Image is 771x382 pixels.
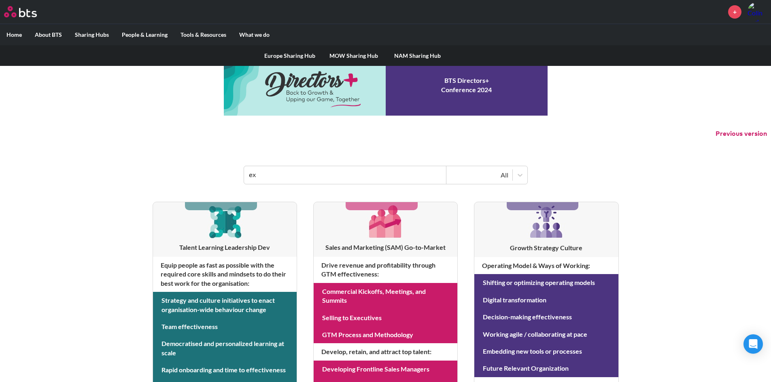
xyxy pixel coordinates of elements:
[4,6,52,17] a: Go home
[366,202,405,241] img: [object Object]
[115,24,174,45] label: People & Learning
[314,257,457,283] h4: Drive revenue and profitability through GTM effectiveness :
[474,243,618,252] h3: Growth Strategy Culture
[450,171,508,179] div: All
[28,24,68,45] label: About BTS
[153,257,297,292] h4: Equip people as fast as possible with the required core skills and mindsets to do their best work...
[244,166,446,184] input: Find contents, pages and demos...
[314,243,457,252] h3: Sales and Marketing (SAM) Go-to-Market
[527,202,566,241] img: [object Object]
[4,6,37,17] img: BTS Logo
[68,24,115,45] label: Sharing Hubs
[314,343,457,360] h4: Develop, retain, and attract top talent :
[748,2,767,21] img: Colin Park
[748,2,767,21] a: Profile
[174,24,233,45] label: Tools & Resources
[716,129,767,138] button: Previous version
[153,243,297,252] h3: Talent Learning Leadership Dev
[743,334,763,354] div: Open Intercom Messenger
[474,257,618,274] h4: Operating Model & Ways of Working :
[233,24,276,45] label: What we do
[728,5,741,19] a: +
[206,202,244,241] img: [object Object]
[224,55,548,116] a: Conference 2024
